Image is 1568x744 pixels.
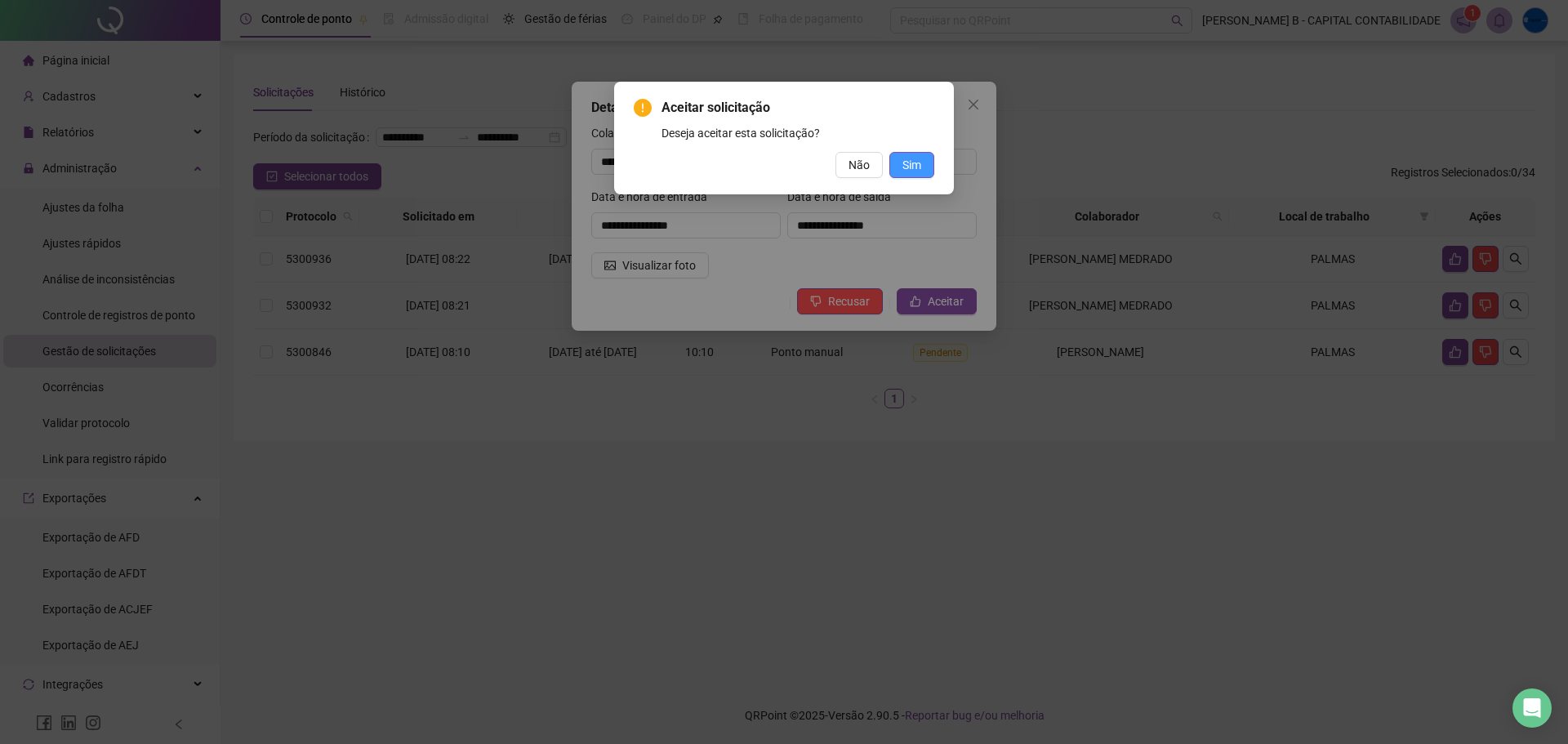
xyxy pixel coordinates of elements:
div: Deseja aceitar esta solicitação? [661,124,934,142]
button: Sim [889,152,934,178]
span: Sim [902,156,921,174]
button: Não [835,152,883,178]
div: Open Intercom Messenger [1512,688,1552,728]
span: Aceitar solicitação [661,98,934,118]
span: exclamation-circle [634,99,652,117]
span: Não [849,156,870,174]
